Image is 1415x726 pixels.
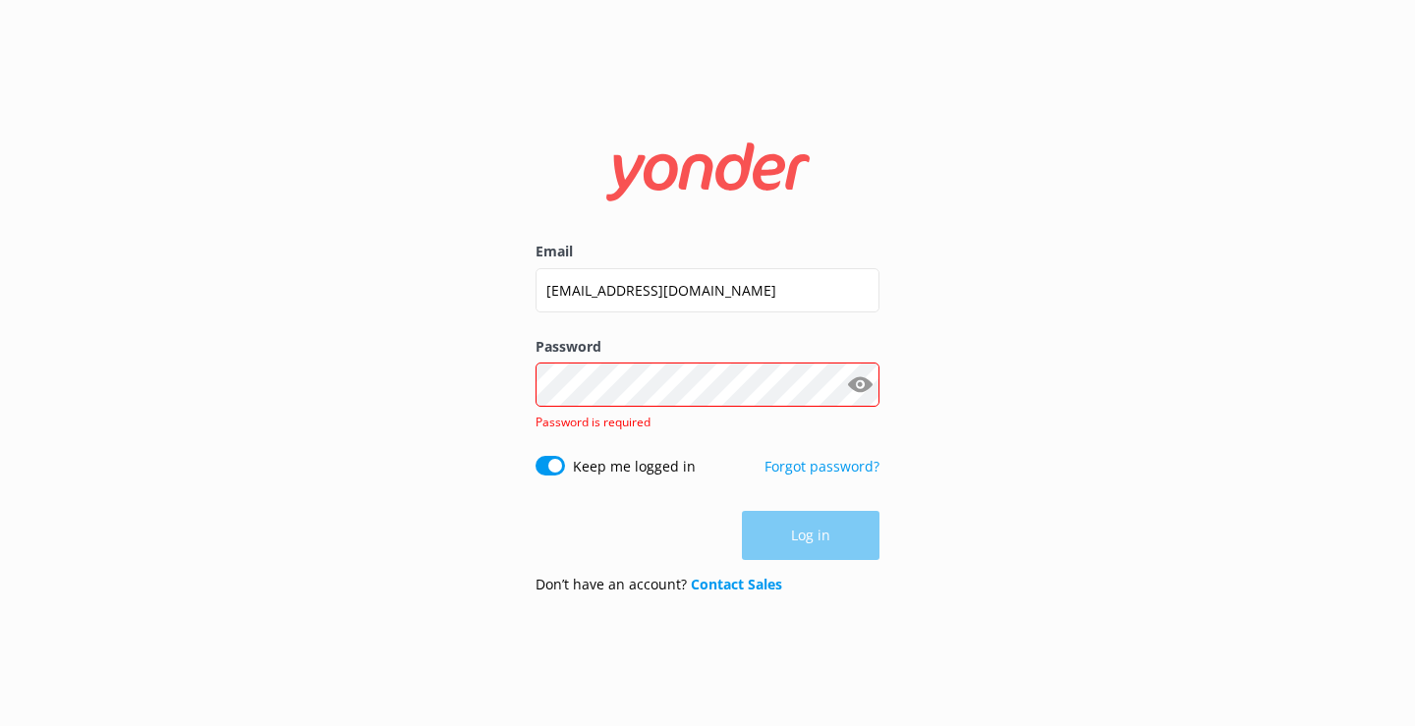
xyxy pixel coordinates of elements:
[536,414,651,430] span: Password is required
[573,456,696,477] label: Keep me logged in
[840,365,879,405] button: Show password
[764,457,879,475] a: Forgot password?
[536,336,879,358] label: Password
[536,241,879,262] label: Email
[691,575,782,593] a: Contact Sales
[536,268,879,312] input: user@emailaddress.com
[536,574,782,595] p: Don’t have an account?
